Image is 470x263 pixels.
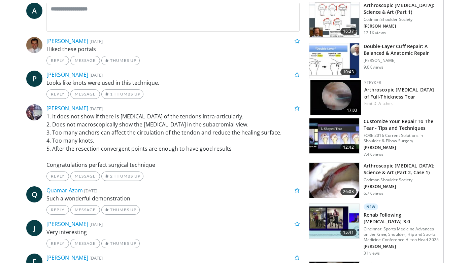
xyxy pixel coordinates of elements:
a: 10:43 Double-Layer Cuff Repair: A Balanced & Anatomic Repair [PERSON_NAME] 9.0K views [309,43,439,79]
a: Stryker [364,80,381,85]
p: Such a wonderful demonstration [46,194,300,202]
a: Quamar Azam [46,187,83,194]
a: Reply [46,56,69,65]
p: [PERSON_NAME] [364,24,439,29]
img: 851ca991-e931-4265-b172-887af4e2e8f1.150x105_q85_crop-smart_upscale.jpg [309,118,359,153]
p: 7.4K views [364,152,383,157]
p: FORE 2016 Current Solutions in Shoulder & Elbow Surgery [364,133,439,144]
span: 15:41 [340,229,357,236]
a: Reply [46,89,69,99]
a: Message [70,89,100,99]
span: 10:43 [340,69,357,75]
a: 15:41 New Rehab Following [MEDICAL_DATA] 3.0 Cincinnati Sports Medicine Advances on the Knee, Sho... [309,203,439,256]
a: [PERSON_NAME] [46,37,88,45]
span: 2 [110,174,113,179]
a: Q [26,186,42,202]
a: [PERSON_NAME] [46,254,88,261]
small: [DATE] [90,72,103,78]
a: [PERSON_NAME] [46,220,88,228]
a: Message [70,56,100,65]
p: [PERSON_NAME] [364,184,439,189]
a: Message [70,239,100,248]
img: d89f0267-306c-4f6a-b37a-3c9fe0bc066b.150x105_q85_crop-smart_upscale.jpg [309,163,359,198]
p: 9.0K views [364,65,383,70]
a: Arthroscopic [MEDICAL_DATA] of Full-Thickness Tear [364,86,434,100]
a: Thumbs Up [101,205,139,215]
small: [DATE] [90,106,103,112]
img: 0cf9f1b3-02be-4328-b963-8051aca673b4.150x105_q85_crop-smart_upscale.jpg [310,80,361,115]
p: 1. It does not show if there is [MEDICAL_DATA] of the tendons intra-articularly. 2. Does not macr... [46,112,300,169]
a: [PERSON_NAME] [46,71,88,78]
a: Reply [46,239,69,248]
h3: Arthroscopic [MEDICAL_DATA]: Science & Art (Part 2, Case 1) [364,162,439,176]
a: [PERSON_NAME] [46,105,88,112]
small: [DATE] [90,255,103,261]
a: Message [70,172,100,181]
p: 6.7K views [364,191,383,196]
p: Looks like knots were used in this technique. [46,79,300,87]
span: 17:03 [345,107,359,113]
p: 31 views [364,251,380,256]
a: D. Altchek [373,101,393,106]
a: Message [70,205,100,215]
p: I liked these portals [46,45,300,53]
h3: Double-Layer Cuff Repair: A Balanced & Anatomic Repair [364,43,439,57]
a: 12:42 Customize Your Repair To The Tear - Tips and Techniques FORE 2016 Current Solutions in Shou... [309,118,439,157]
a: Reply [46,205,69,215]
p: [PERSON_NAME] [364,145,439,150]
small: [DATE] [90,38,103,44]
h3: Arthroscopic [MEDICAL_DATA]: Science & Art (Part 1) [364,2,439,15]
small: [DATE] [84,188,97,194]
p: [PERSON_NAME] [364,58,439,63]
img: 8f65fb1a-ecd2-4f18-addc-e9d42cd0a40b.150x105_q85_crop-smart_upscale.jpg [309,43,359,78]
span: 16:37 [340,28,357,35]
img: Avatar [26,37,42,53]
a: P [26,71,42,87]
a: Reply [46,172,69,181]
img: 83a4a6a0-2498-4462-a6c6-c2fb0fff2d55.150x105_q85_crop-smart_upscale.jpg [309,2,359,37]
h3: Customize Your Repair To The Tear - Tips and Techniques [364,118,439,131]
a: 2 Thumbs Up [101,172,143,181]
span: 26:03 [340,188,357,195]
a: 1 Thumbs Up [101,89,143,99]
a: Thumbs Up [101,56,139,65]
p: Codman Shoulder Society [364,17,439,22]
img: 18a7dd73-0fde-4c05-9587-9ee26af1022b.150x105_q85_crop-smart_upscale.jpg [309,204,359,239]
a: J [26,220,42,236]
h3: Rehab Following [MEDICAL_DATA] 3.0 [364,212,439,225]
p: New [364,203,378,210]
a: 26:03 Arthroscopic [MEDICAL_DATA]: Science & Art (Part 2, Case 1) Codman Shoulder Society [PERSON... [309,162,439,198]
p: [PERSON_NAME] [364,244,439,249]
a: 16:37 Arthroscopic [MEDICAL_DATA]: Science & Art (Part 1) Codman Shoulder Society [PERSON_NAME] 1... [309,2,439,38]
a: 17:03 [310,80,361,115]
img: Avatar [26,104,42,120]
a: Thumbs Up [101,239,139,248]
small: [DATE] [90,221,103,227]
span: 12:42 [340,144,357,151]
p: Very interesting [46,228,300,236]
a: A [26,3,42,19]
span: 1 [110,91,113,97]
p: Cincinnati Sports Medicine Advances on the Knee, Shoulder, Hip and Sports Medicine Conference Hil... [364,226,439,242]
p: 12.1K views [364,30,386,36]
p: Codman Shoulder Society [364,177,439,183]
div: Feat. [364,101,438,107]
